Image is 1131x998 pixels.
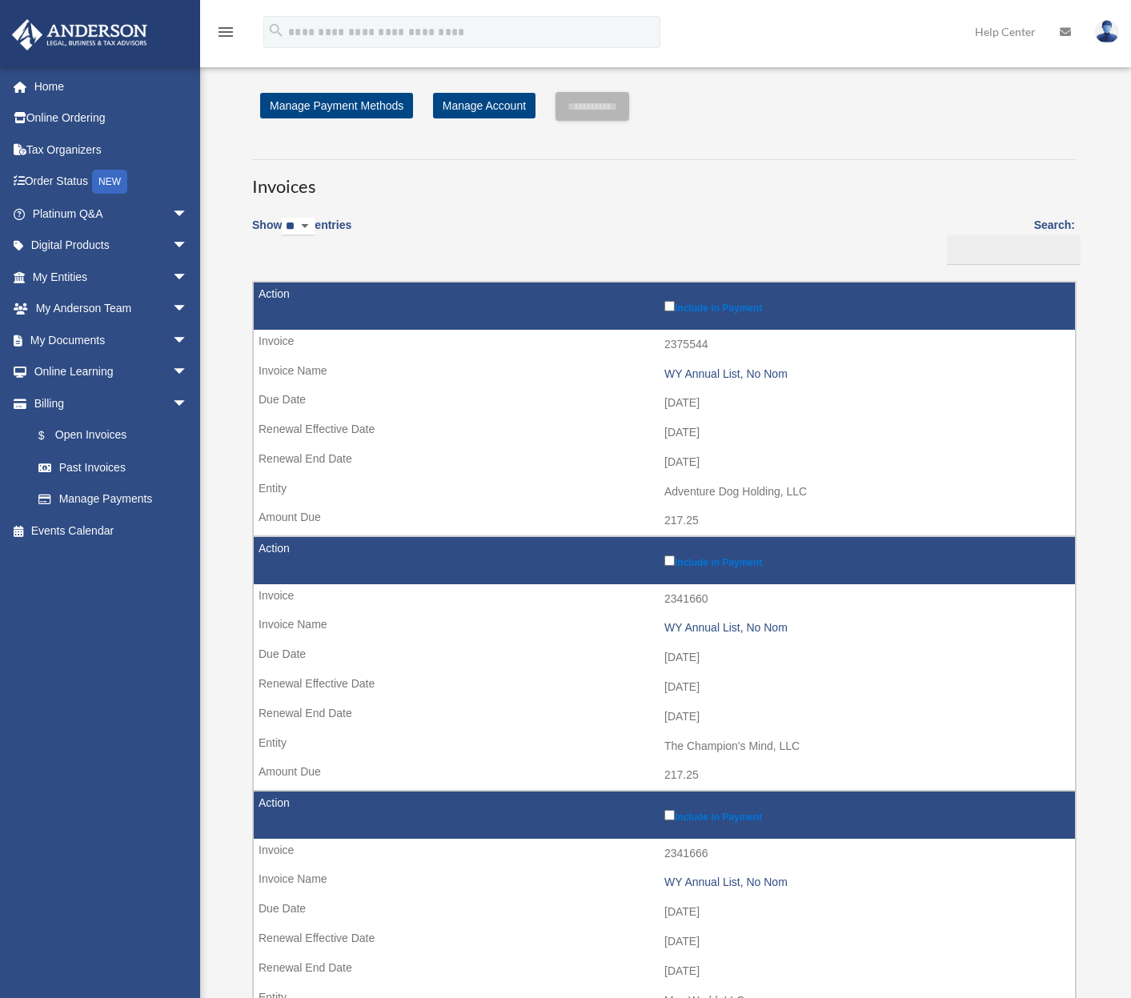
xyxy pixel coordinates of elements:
[254,447,1075,478] td: [DATE]
[254,672,1075,703] td: [DATE]
[22,483,204,515] a: Manage Payments
[254,760,1075,791] td: 217.25
[22,451,204,483] a: Past Invoices
[252,215,351,252] label: Show entries
[92,170,127,194] div: NEW
[254,388,1075,419] td: [DATE]
[22,419,196,452] a: $Open Invoices
[664,301,675,311] input: Include in Payment
[172,324,204,357] span: arrow_drop_down
[664,552,1067,568] label: Include in Payment
[254,418,1075,448] td: [DATE]
[254,956,1075,987] td: [DATE]
[254,927,1075,957] td: [DATE]
[11,102,212,134] a: Online Ordering
[664,298,1067,314] label: Include in Payment
[260,93,413,118] a: Manage Payment Methods
[7,19,152,50] img: Anderson Advisors Platinum Portal
[172,230,204,263] span: arrow_drop_down
[254,584,1075,615] td: 2341660
[172,293,204,326] span: arrow_drop_down
[11,134,212,166] a: Tax Organizers
[11,515,212,547] a: Events Calendar
[47,426,55,446] span: $
[11,261,212,293] a: My Entitiesarrow_drop_down
[11,198,212,230] a: Platinum Q&Aarrow_drop_down
[664,810,675,820] input: Include in Payment
[664,807,1067,823] label: Include in Payment
[254,330,1075,360] td: 2375544
[11,356,212,388] a: Online Learningarrow_drop_down
[254,506,1075,536] td: 217.25
[254,702,1075,732] td: [DATE]
[254,839,1075,869] td: 2341666
[216,28,235,42] a: menu
[172,356,204,389] span: arrow_drop_down
[664,367,1067,381] div: WY Annual List, No Nom
[11,230,212,262] a: Digital Productsarrow_drop_down
[254,643,1075,673] td: [DATE]
[254,731,1075,762] td: The Champion's Mind, LLC
[664,555,675,566] input: Include in Payment
[664,621,1067,635] div: WY Annual List, No Nom
[947,235,1081,266] input: Search:
[252,159,1075,199] h3: Invoices
[433,93,535,118] a: Manage Account
[254,897,1075,928] td: [DATE]
[11,387,204,419] a: Billingarrow_drop_down
[664,876,1067,889] div: WY Annual List, No Nom
[1095,20,1119,43] img: User Pic
[11,324,212,356] a: My Documentsarrow_drop_down
[172,261,204,294] span: arrow_drop_down
[11,293,212,325] a: My Anderson Teamarrow_drop_down
[11,70,212,102] a: Home
[11,166,212,198] a: Order StatusNEW
[267,22,285,39] i: search
[172,198,204,230] span: arrow_drop_down
[172,387,204,420] span: arrow_drop_down
[941,215,1075,265] label: Search:
[282,218,315,236] select: Showentries
[254,477,1075,507] td: Adventure Dog Holding, LLC
[216,22,235,42] i: menu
